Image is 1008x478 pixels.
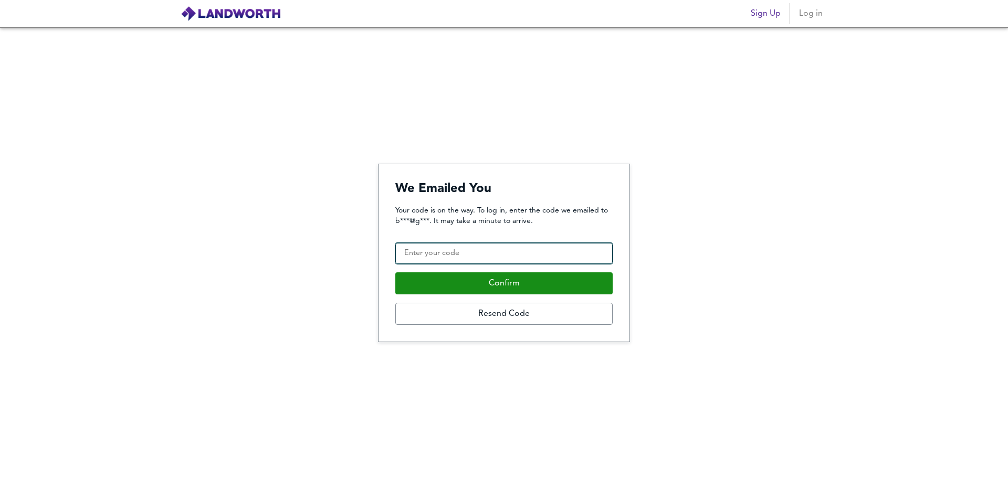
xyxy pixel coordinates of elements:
span: Log in [798,6,823,21]
input: Enter your code [395,243,613,264]
button: Sign Up [747,3,785,24]
button: Confirm [395,272,613,294]
p: Your code is on the way. To log in, enter the code we emailed to b***@g***. It may take a minute ... [395,205,613,226]
h4: We Emailed You [395,181,613,197]
img: logo [181,6,281,22]
span: Sign Up [751,6,781,21]
button: Resend Code [395,303,613,325]
button: Log in [794,3,827,24]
